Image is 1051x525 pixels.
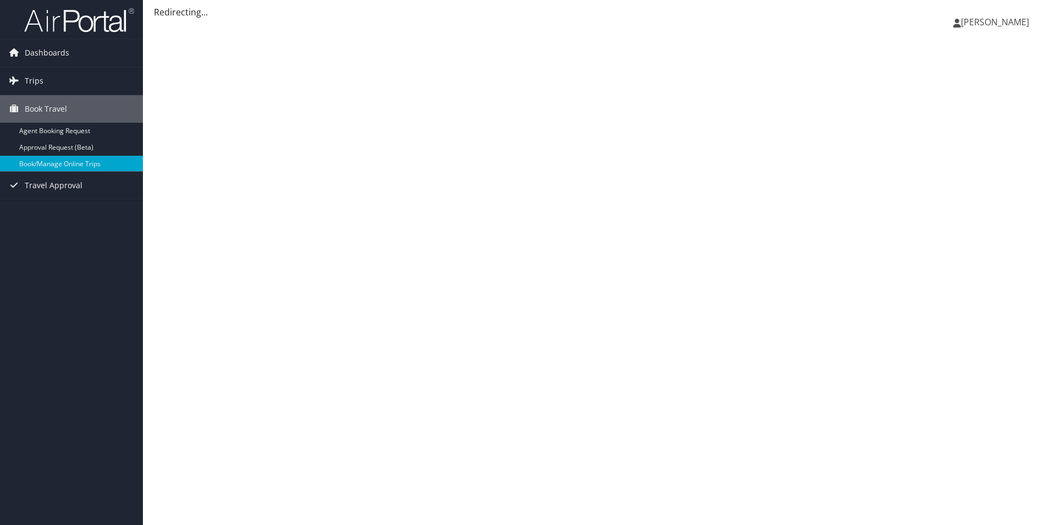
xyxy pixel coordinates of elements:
[25,39,69,67] span: Dashboards
[154,6,1040,19] div: Redirecting...
[25,172,82,199] span: Travel Approval
[25,67,43,95] span: Trips
[25,95,67,123] span: Book Travel
[961,16,1029,28] span: [PERSON_NAME]
[953,6,1040,39] a: [PERSON_NAME]
[24,7,134,33] img: airportal-logo.png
